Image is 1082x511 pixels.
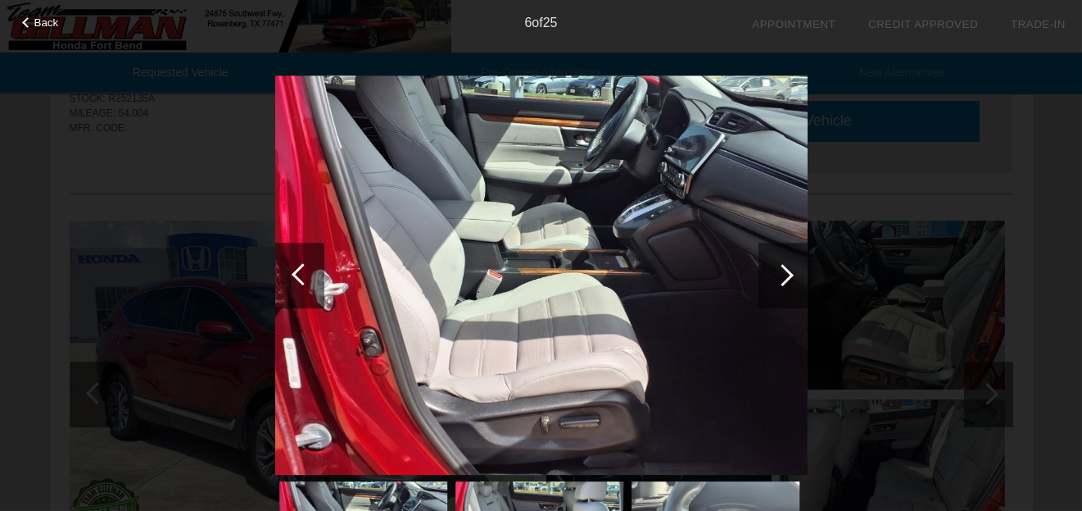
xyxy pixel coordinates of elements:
[34,16,59,29] span: Back
[868,18,978,30] a: Credit Approved
[275,75,808,476] img: a76181d6adee41f5804992230ad3ce77.jpg
[524,16,532,30] span: 6
[752,18,835,30] a: Appointment
[543,16,558,30] span: 25
[1011,18,1066,30] a: Trade-In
